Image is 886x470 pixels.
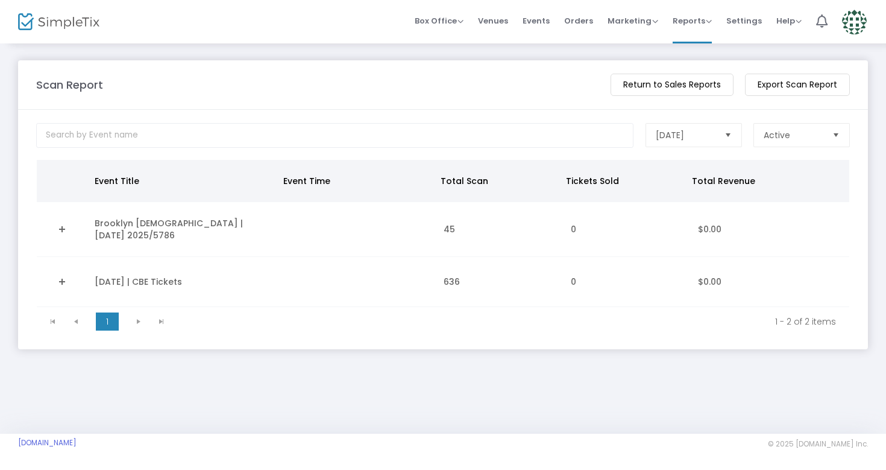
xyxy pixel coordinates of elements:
input: Search by Event name [36,123,633,148]
span: Event Title [95,175,139,187]
th: Total Scan [433,160,559,202]
td: 0 [564,257,691,307]
a: Expand Details [44,272,80,291]
td: 0 [564,202,691,257]
span: Orders [564,5,593,36]
td: 636 [436,257,564,307]
a: [DOMAIN_NAME] [18,438,77,448]
td: [DATE] | CBE Tickets [87,257,278,307]
button: Select [828,124,844,147]
span: Help [776,15,802,27]
span: [DATE] [656,129,715,141]
span: Page 1 [96,313,119,331]
td: $0.00 [691,202,849,257]
span: Box Office [415,15,463,27]
td: 45 [436,202,564,257]
m-panel-title: Scan Report [36,77,103,93]
button: Select [720,124,737,147]
m-button: Return to Sales Reports [611,74,734,96]
div: Data table [37,160,849,307]
span: Reports [673,15,712,27]
span: Marketing [608,15,658,27]
span: Venues [478,5,508,36]
m-button: Export Scan Report [745,74,850,96]
span: Events [523,5,550,36]
th: Tickets Sold [559,160,685,202]
span: Settings [726,5,762,36]
kendo-pager-info: 1 - 2 of 2 items [181,316,836,328]
td: Brooklyn [DEMOGRAPHIC_DATA] | [DATE] 2025/5786 [87,202,278,257]
span: Active [764,129,823,141]
span: Total Revenue [692,175,755,187]
th: Event Time [276,160,433,202]
span: © 2025 [DOMAIN_NAME] Inc. [768,439,868,449]
td: $0.00 [691,257,849,307]
a: Expand Details [44,220,80,239]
